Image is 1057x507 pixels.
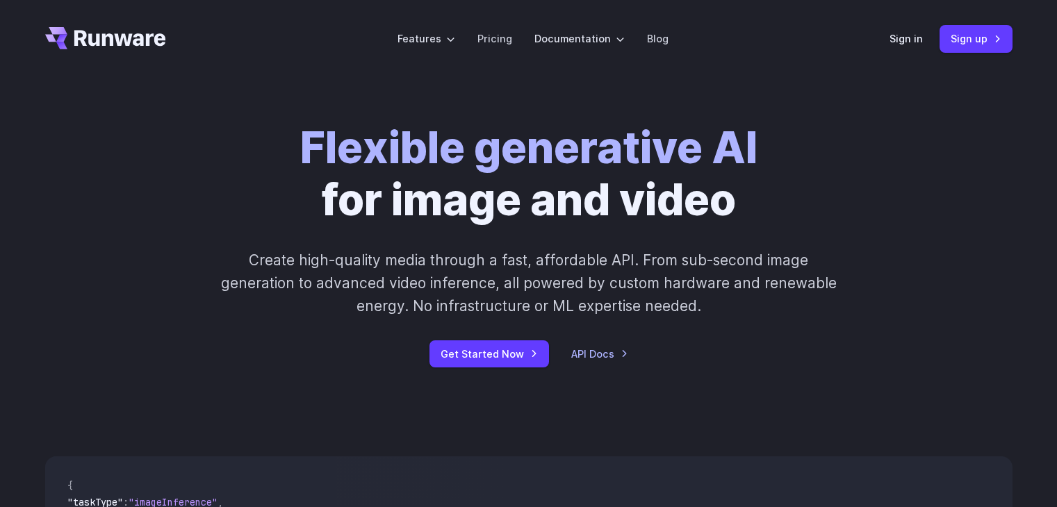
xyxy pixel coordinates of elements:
h1: for image and video [300,122,757,226]
label: Documentation [534,31,625,47]
span: { [67,479,73,492]
label: Features [398,31,455,47]
p: Create high-quality media through a fast, affordable API. From sub-second image generation to adv... [219,249,838,318]
a: Sign in [890,31,923,47]
a: Sign up [940,25,1013,52]
a: Go to / [45,27,166,49]
a: Get Started Now [429,340,549,367]
strong: Flexible generative AI [300,122,757,174]
a: API Docs [571,346,628,362]
a: Pricing [477,31,512,47]
a: Blog [647,31,669,47]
